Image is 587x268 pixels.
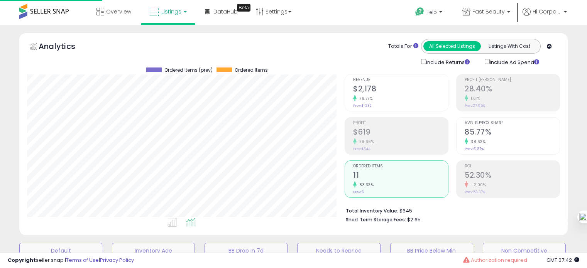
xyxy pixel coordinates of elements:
[423,41,481,51] button: All Selected Listings
[346,206,554,215] li: $645
[353,128,448,138] h2: $619
[409,1,450,25] a: Help
[468,96,480,101] small: 1.61%
[468,139,486,145] small: 38.63%
[357,139,374,145] small: 79.66%
[161,8,181,15] span: Listings
[523,8,567,25] a: Hi Corporate
[106,8,131,15] span: Overview
[235,67,268,73] span: Ordered Items
[465,78,560,82] span: Profit [PERSON_NAME]
[346,207,398,214] b: Total Inventory Value:
[353,147,370,151] small: Prev: $344
[468,182,486,188] small: -2.00%
[546,256,579,264] span: 2025-08-14 07:42 GMT
[533,8,562,15] span: Hi Corporate
[415,57,479,66] div: Include Returns
[353,171,448,181] h2: 11
[353,121,448,125] span: Profit
[465,128,560,138] h2: 85.77%
[8,257,134,264] div: seller snap | |
[465,147,484,151] small: Prev: 61.87%
[237,4,250,12] div: Tooltip anchor
[388,43,418,50] div: Totals For
[465,190,485,194] small: Prev: 53.37%
[66,256,99,264] a: Terms of Use
[297,243,380,258] button: Needs to Reprice
[19,243,102,258] button: Default
[8,256,36,264] strong: Copyright
[39,41,90,54] h5: Analytics
[353,164,448,169] span: Ordered Items
[483,243,566,258] button: Non Competitive
[353,190,364,194] small: Prev: 6
[465,84,560,95] h2: 28.40%
[353,103,372,108] small: Prev: $1,232
[465,164,560,169] span: ROI
[112,243,195,258] button: Inventory Age
[213,8,238,15] span: DataHub
[164,67,213,73] span: Ordered Items (prev)
[472,8,505,15] span: Fast Beauty
[407,216,421,223] span: $2.65
[357,96,372,101] small: 76.77%
[353,84,448,95] h2: $2,178
[205,243,288,258] button: BB Drop in 7d
[479,57,551,66] div: Include Ad Spend
[415,7,425,17] i: Get Help
[465,103,485,108] small: Prev: 27.95%
[465,171,560,181] h2: 52.30%
[357,182,374,188] small: 83.33%
[100,256,134,264] a: Privacy Policy
[353,78,448,82] span: Revenue
[390,243,473,258] button: BB Price Below Min
[465,121,560,125] span: Avg. Buybox Share
[480,41,538,51] button: Listings With Cost
[426,9,437,15] span: Help
[346,216,406,223] b: Short Term Storage Fees:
